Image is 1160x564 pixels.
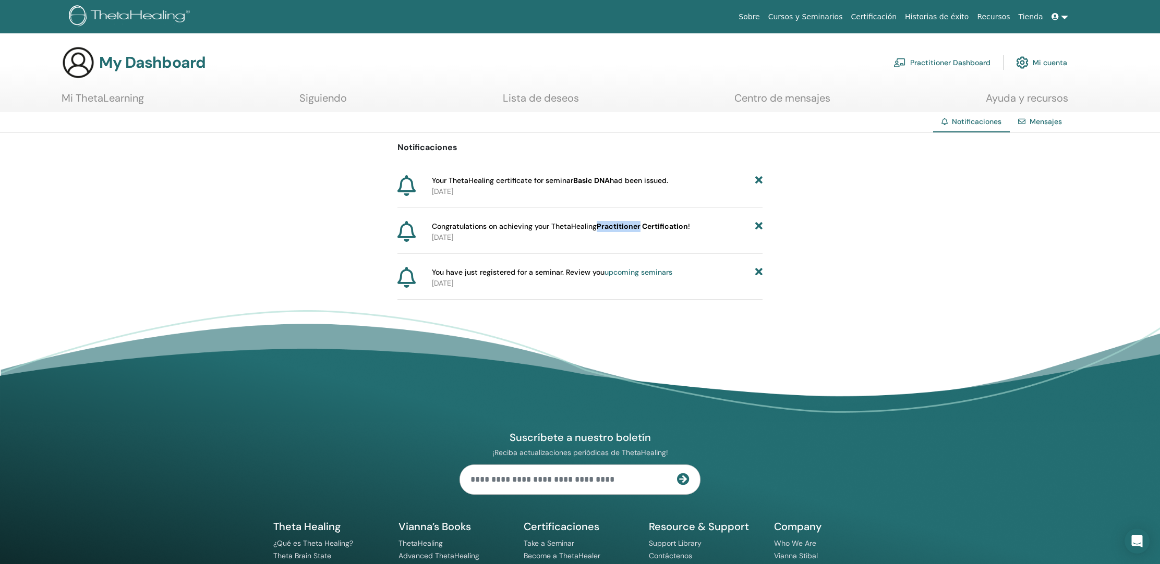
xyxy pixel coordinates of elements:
a: Lista de deseos [503,92,579,112]
p: [DATE] [432,186,763,197]
img: cog.svg [1016,54,1029,71]
a: Vianna Stibal [774,551,818,560]
h5: Certificaciones [524,520,636,533]
p: [DATE] [432,232,763,243]
div: Open Intercom Messenger [1125,529,1150,554]
a: upcoming seminars [605,267,672,277]
h3: My Dashboard [99,53,206,72]
a: Ayuda y recursos [986,92,1068,112]
a: Mensajes [1030,117,1062,126]
a: Centro de mensajes [734,92,830,112]
a: Mi cuenta [1016,51,1067,74]
span: Your ThetaHealing certificate for seminar had been issued. [432,175,668,186]
a: Practitioner Dashboard [893,51,990,74]
span: Congratulations on achieving your ThetaHealing ! [432,221,690,232]
a: Cursos y Seminarios [764,7,847,27]
a: Take a Seminar [524,538,574,548]
a: Recursos [973,7,1014,27]
h5: Vianna’s Books [398,520,511,533]
h4: Suscríbete a nuestro boletín [460,431,700,444]
a: ¿Qué es Theta Healing? [273,538,353,548]
p: ¡Reciba actualizaciones periódicas de ThetaHealing! [460,448,700,457]
b: Basic DNA [573,176,610,185]
img: chalkboard-teacher.svg [893,58,906,67]
a: Certificación [847,7,901,27]
span: Notificaciones [952,117,1001,126]
a: Become a ThetaHealer [524,551,600,560]
a: Tienda [1014,7,1047,27]
a: ThetaHealing [398,538,443,548]
h5: Company [774,520,887,533]
a: Support Library [649,538,702,548]
span: You have just registered for a seminar. Review you [432,267,672,278]
a: Contáctenos [649,551,692,560]
a: Who We Are [774,538,816,548]
a: Siguiendo [299,92,347,112]
p: Notificaciones [397,141,763,154]
img: logo.png [69,5,194,29]
img: generic-user-icon.jpg [62,46,95,79]
b: Practitioner Certification [597,222,688,231]
a: Sobre [734,7,764,27]
h5: Resource & Support [649,520,762,533]
a: Theta Brain State [273,551,331,560]
a: Advanced ThetaHealing [398,551,479,560]
a: Mi ThetaLearning [62,92,144,112]
p: [DATE] [432,278,763,289]
h5: Theta Healing [273,520,386,533]
a: Historias de éxito [901,7,973,27]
